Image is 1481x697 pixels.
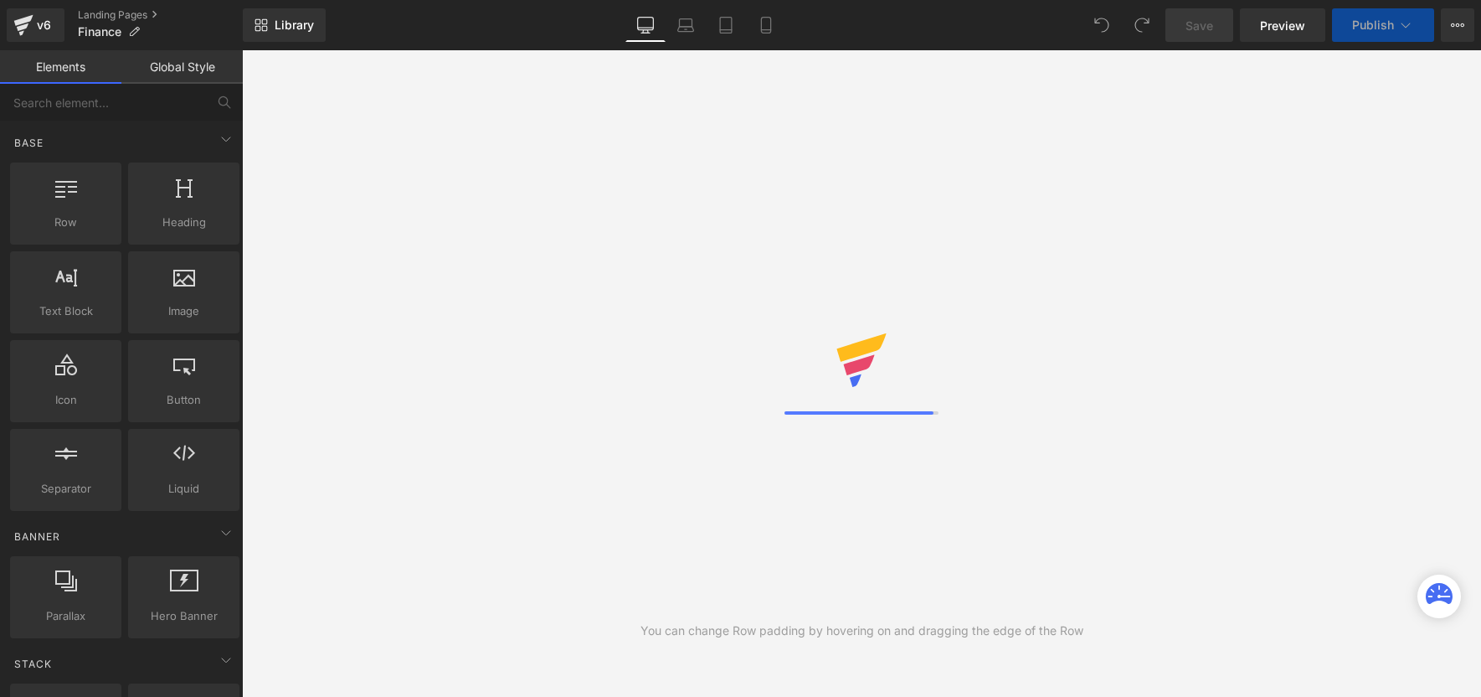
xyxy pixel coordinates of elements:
a: Mobile [746,8,786,42]
a: Laptop [666,8,706,42]
span: Banner [13,529,62,545]
span: Text Block [15,302,116,320]
button: Redo [1125,8,1159,42]
a: Landing Pages [78,8,243,22]
a: Tablet [706,8,746,42]
a: v6 [7,8,64,42]
span: Save [1185,17,1213,34]
span: Hero Banner [133,607,234,625]
a: Global Style [121,50,243,84]
span: Preview [1260,17,1305,34]
span: Image [133,302,234,320]
button: Undo [1085,8,1118,42]
button: More [1441,8,1474,42]
span: Liquid [133,480,234,498]
span: Publish [1352,18,1394,32]
span: Library [275,18,314,33]
a: Desktop [625,8,666,42]
span: Separator [15,480,116,498]
span: Finance [78,25,121,39]
span: Heading [133,214,234,231]
a: New Library [243,8,326,42]
span: Stack [13,656,54,672]
span: Button [133,391,234,409]
span: Icon [15,391,116,409]
a: Preview [1240,8,1325,42]
span: Row [15,214,116,231]
span: Parallax [15,607,116,625]
div: v6 [33,14,54,36]
button: Publish [1332,8,1434,42]
div: You can change Row padding by hovering on and dragging the edge of the Row [640,622,1083,640]
span: Base [13,135,45,151]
